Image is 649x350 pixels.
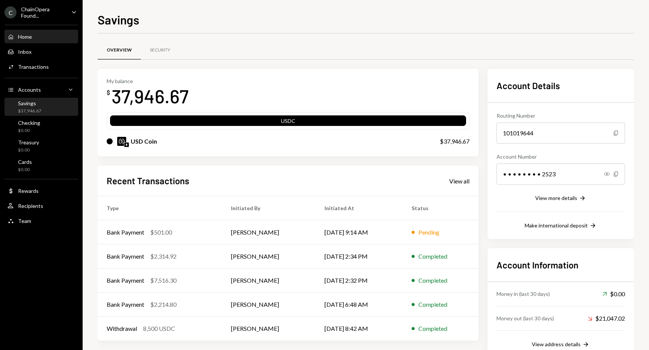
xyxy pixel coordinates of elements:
a: Savings$37,946.67 [5,98,78,116]
div: C [5,6,17,18]
div: $2,214.80 [150,300,177,309]
div: 37,946.67 [112,84,189,108]
div: $2,314.92 [150,252,177,261]
a: Checking$0.00 [5,117,78,135]
td: [PERSON_NAME] [222,244,315,268]
div: Team [18,218,31,224]
th: Initiated By [222,196,315,220]
div: • • • • • • • • 2523 [497,164,625,185]
td: [PERSON_NAME] [222,268,315,292]
div: $37,946.67 [18,108,41,114]
div: $0.00 [18,147,39,153]
div: $ [107,89,110,96]
div: Accounts [18,86,41,93]
div: Inbox [18,48,32,55]
div: Completed [418,300,447,309]
div: USDC [110,117,466,127]
div: $37,946.67 [440,137,469,146]
div: Bank Payment [107,300,144,309]
div: $21,047.02 [588,314,625,323]
div: Bank Payment [107,228,144,237]
th: Type [98,196,222,220]
td: [PERSON_NAME] [222,317,315,341]
a: Inbox [5,45,78,58]
button: View more details [535,194,586,203]
div: Transactions [18,64,49,70]
div: $501.00 [150,228,172,237]
div: $0.00 [18,127,40,134]
div: Completed [418,324,447,333]
div: Make international deposit [525,222,588,229]
button: View address details [532,341,590,349]
a: Treasury$0.00 [5,137,78,155]
div: ChainOpera Found... [21,6,65,19]
div: USD Coin [131,137,157,146]
div: My balance [107,78,189,84]
img: ethereum-mainnet [124,142,129,147]
a: Rewards [5,184,78,197]
div: Treasury [18,139,39,145]
div: $0.00 [18,167,32,173]
div: Savings [18,100,41,106]
td: [PERSON_NAME] [222,220,315,244]
a: Team [5,214,78,227]
div: $7,516.30 [150,276,177,285]
div: Bank Payment [107,276,144,285]
div: Account Number [497,153,625,161]
td: [DATE] 2:34 PM [315,244,403,268]
h2: Account Details [497,79,625,92]
div: Checking [18,120,40,126]
div: 101019644 [497,123,625,144]
div: Completed [418,252,447,261]
h1: Savings [98,12,139,27]
a: Overview [98,41,141,60]
a: Cards$0.00 [5,156,78,174]
td: [DATE] 2:32 PM [315,268,403,292]
div: Pending [418,228,439,237]
h2: Account Information [497,259,625,271]
div: Money out (last 30 days) [497,314,554,322]
div: Withdrawal [107,324,137,333]
div: Recipients [18,203,43,209]
a: Security [141,41,179,60]
td: [DATE] 6:48 AM [315,292,403,317]
a: View all [449,177,469,185]
a: Transactions [5,60,78,73]
div: Security [150,47,170,53]
div: Home [18,33,32,40]
button: Make international deposit [525,222,597,230]
div: 8,500 USDC [143,324,175,333]
a: Accounts [5,83,78,96]
td: [DATE] 8:42 AM [315,317,403,341]
td: [PERSON_NAME] [222,292,315,317]
div: View more details [535,195,577,201]
div: Overview [107,47,132,53]
div: Bank Payment [107,252,144,261]
th: Status [403,196,478,220]
img: USDC [117,137,126,146]
div: Routing Number [497,112,625,120]
a: Home [5,30,78,43]
a: Recipients [5,199,78,212]
div: Cards [18,159,32,165]
div: $0.00 [602,289,625,298]
td: [DATE] 9:14 AM [315,220,403,244]
h2: Recent Transactions [107,174,189,187]
div: Money in (last 30 days) [497,290,550,298]
div: View address details [532,341,581,347]
div: Rewards [18,188,39,194]
div: Completed [418,276,447,285]
th: Initiated At [315,196,403,220]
